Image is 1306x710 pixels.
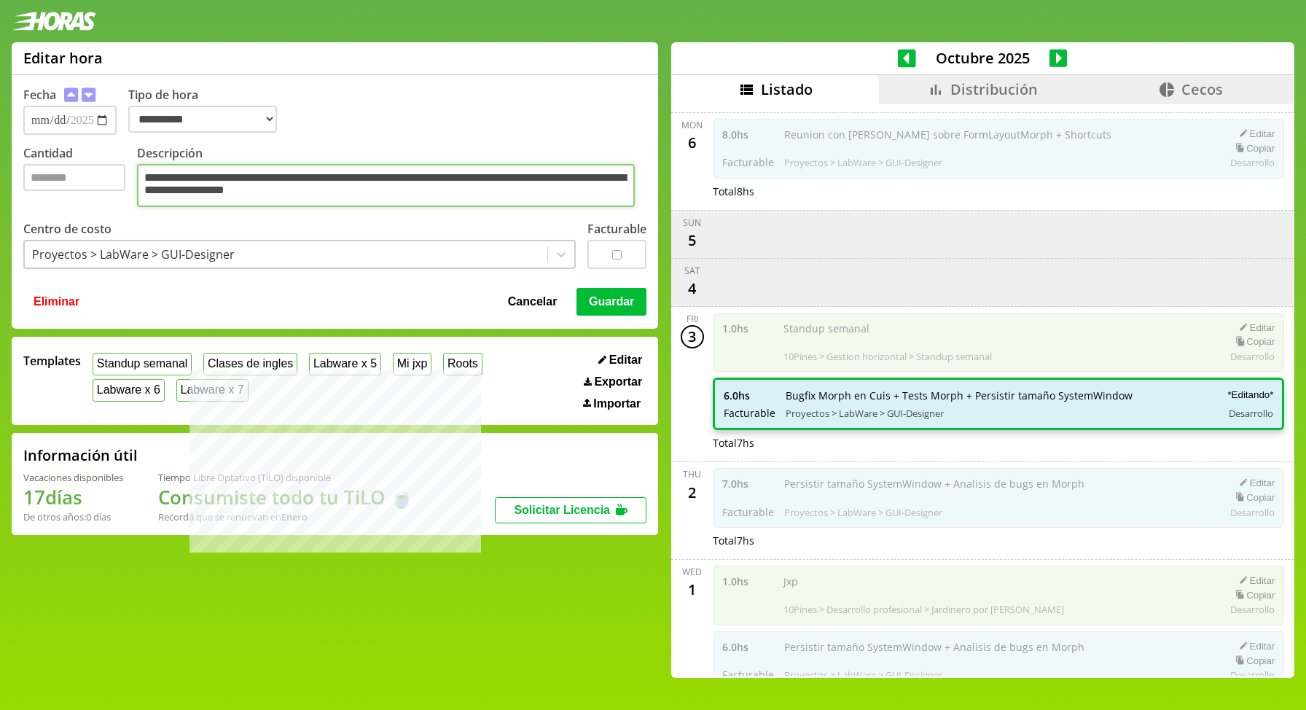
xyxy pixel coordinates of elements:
div: Proyectos > LabWare > GUI-Designer [32,246,235,262]
div: Fri [687,313,698,325]
div: Total 7 hs [713,436,1285,450]
div: Sun [683,216,701,229]
button: Roots [443,353,482,375]
div: 6 [681,131,704,155]
span: Distribución [950,79,1038,99]
div: 1 [681,578,704,601]
h1: 17 días [23,484,123,510]
input: Cantidad [23,164,125,191]
h2: Información útil [23,445,138,465]
div: Recordá que se renuevan en [158,510,413,523]
div: 5 [681,229,704,252]
button: Standup semanal [93,353,192,375]
div: Mon [681,119,703,131]
div: 3 [681,325,704,348]
h1: Editar hora [23,48,103,68]
button: Labware x 6 [93,379,165,402]
span: Editar [609,354,642,367]
div: Thu [683,468,701,480]
button: Exportar [579,375,646,389]
img: logotipo [12,12,96,31]
select: Tipo de hora [128,106,277,133]
div: Sat [684,265,700,277]
h1: Consumiste todo tu TiLO 🍵 [158,484,413,510]
span: Importar [593,397,641,410]
div: Wed [682,566,702,578]
span: Cecos [1181,79,1223,99]
div: De otros años: 0 días [23,510,123,523]
button: Labware x 5 [309,353,381,375]
label: Cantidad [23,145,137,211]
div: Total 7 hs [713,534,1285,547]
span: Exportar [594,375,642,389]
button: Mi jxp [393,353,431,375]
div: 4 [681,277,704,300]
button: Labware x 7 [176,379,249,402]
span: Listado [761,79,813,99]
div: Total 8 hs [713,184,1285,198]
div: 2 [681,480,704,504]
button: Eliminar [29,288,84,316]
div: scrollable content [671,104,1294,676]
label: Descripción [137,145,646,211]
label: Fecha [23,87,56,103]
span: Solicitar Licencia [514,504,610,516]
button: Cancelar [504,288,562,316]
label: Tipo de hora [128,87,289,135]
button: Clases de ingles [203,353,297,375]
span: Templates [23,353,81,369]
span: Octubre 2025 [916,48,1049,68]
div: Tiempo Libre Optativo (TiLO) disponible [158,471,413,484]
b: Enero [281,510,308,523]
button: Solicitar Licencia [495,497,646,523]
button: Editar [594,353,646,367]
label: Facturable [587,221,646,237]
button: Guardar [576,288,646,316]
textarea: Descripción [137,164,635,207]
div: Vacaciones disponibles [23,471,123,484]
label: Centro de costo [23,221,112,237]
